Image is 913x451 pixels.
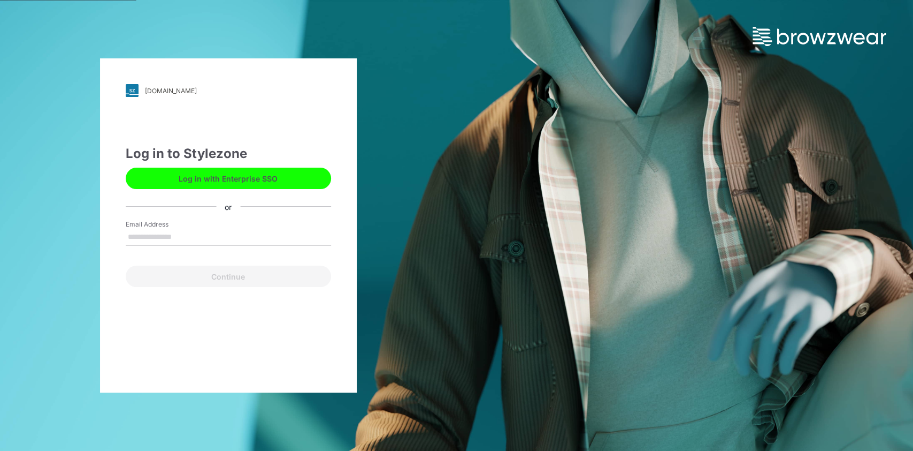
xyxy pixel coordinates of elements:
label: Email Address [126,220,201,229]
div: [DOMAIN_NAME] [145,87,197,95]
div: or [216,201,240,212]
img: browzwear-logo.73288ffb.svg [753,27,886,46]
div: Log in to Stylezone [126,144,331,163]
a: [DOMAIN_NAME] [126,84,331,97]
button: Log in with Enterprise SSO [126,168,331,189]
img: svg+xml;base64,PHN2ZyB3aWR0aD0iMjgiIGhlaWdodD0iMjgiIHZpZXdCb3g9IjAgMCAyOCAyOCIgZmlsbD0ibm9uZSIgeG... [126,84,139,97]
